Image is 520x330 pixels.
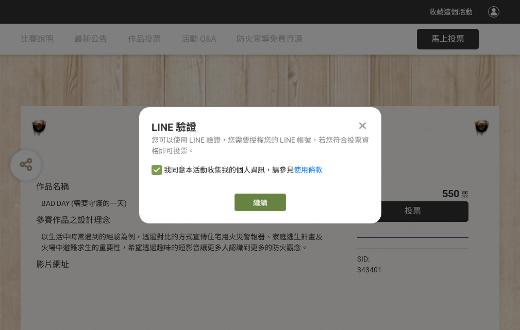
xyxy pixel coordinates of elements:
span: 比賽說明 [21,34,54,44]
a: 防火宣導免費資源 [237,24,303,55]
a: 比賽說明 [21,24,54,55]
div: LINE 驗證 [152,119,369,135]
span: 防火宣導免費資源 [237,34,303,44]
a: 使用條款 [294,166,323,174]
span: 最新公告 [74,34,107,44]
a: 最新公告 [74,24,107,55]
iframe: Facebook Share [384,254,436,264]
a: 繼續 [234,194,286,211]
span: SID: 343401 [357,255,382,274]
span: 馬上投票 [431,34,464,44]
span: 影片網址 [36,259,69,269]
span: 票 [461,190,468,199]
span: 作品投票 [128,34,161,44]
span: 作品名稱 [36,182,69,192]
span: 投票 [405,206,421,216]
span: 收藏這個活動 [429,8,473,16]
span: 參賽作品之設計理念 [36,215,110,225]
div: 以生活中時常遇到的經驗為例，透過對比的方式宣傳住宅用火災警報器、家庭逃生計畫及火場中避難求生的重要性，希望透過趣味的短影音讓更多人認識到更多的防火觀念。 [41,232,326,253]
span: 我同意本活動收集我的個人資訊，請參見 [164,165,323,176]
div: BAD DAY (需要守護的一天) [41,198,326,209]
a: 活動 Q&A [181,24,216,55]
a: 作品投票 [128,24,161,55]
span: 活動 Q&A [181,34,216,44]
div: 您可以使用 LINE 驗證，您需要授權您的 LINE 帳號，若您符合投票資格即可投票。 [152,135,369,157]
span: 550 [442,187,459,200]
button: 馬上投票 [417,29,479,49]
